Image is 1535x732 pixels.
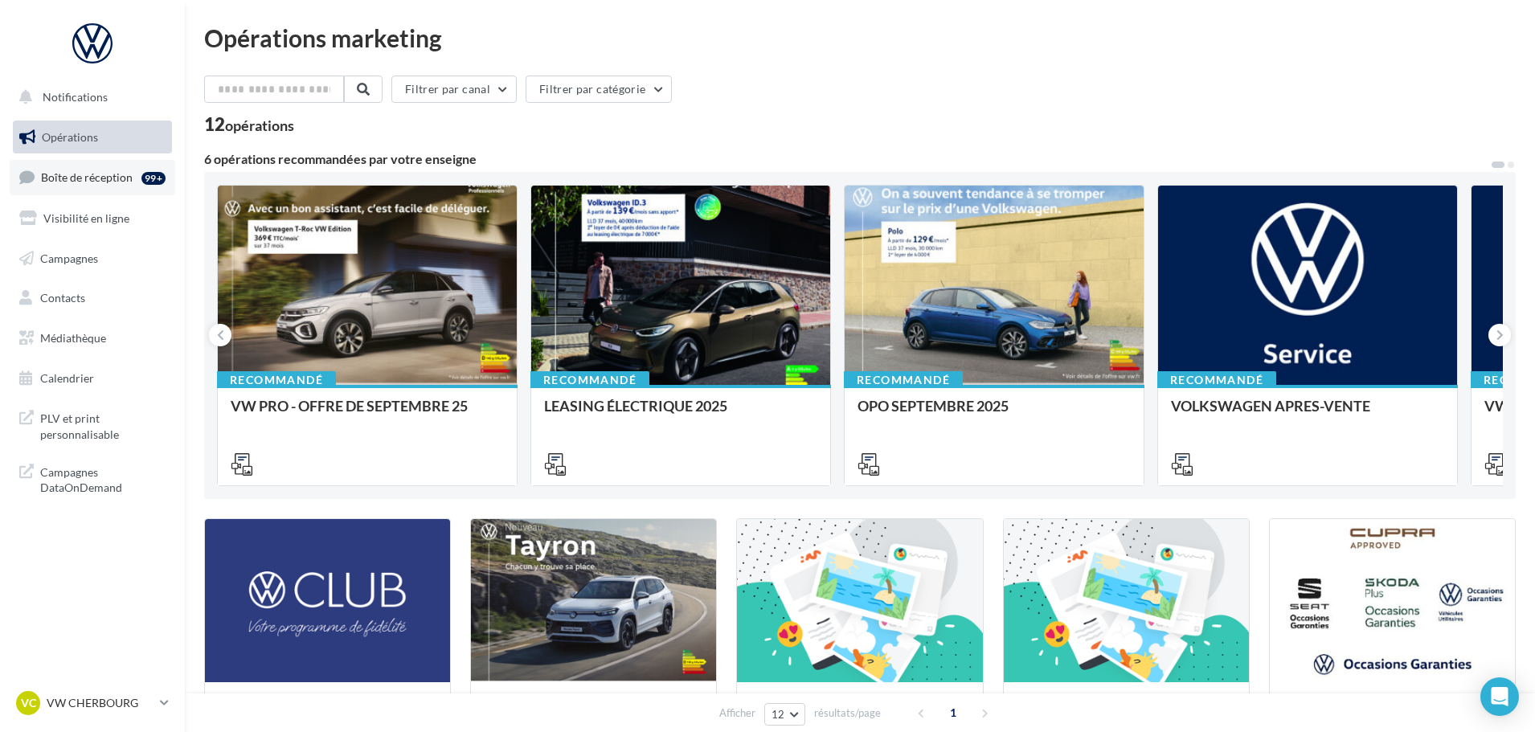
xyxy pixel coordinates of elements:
a: Campagnes DataOnDemand [10,455,175,502]
button: Filtrer par catégorie [526,76,672,103]
a: Médiathèque [10,321,175,355]
div: Recommandé [530,371,649,389]
span: Opérations [42,130,98,144]
a: Boîte de réception99+ [10,160,175,194]
a: PLV et print personnalisable [10,401,175,448]
span: PLV et print personnalisable [40,407,166,442]
span: Calendrier [40,371,94,385]
span: résultats/page [814,705,881,721]
button: Filtrer par canal [391,76,517,103]
div: VW PRO - OFFRE DE SEPTEMBRE 25 [231,398,504,430]
div: 99+ [141,172,166,185]
span: VC [21,695,36,711]
span: 12 [772,708,785,721]
div: 6 opérations recommandées par votre enseigne [204,153,1490,166]
span: Contacts [40,291,85,305]
a: Visibilité en ligne [10,202,175,235]
div: VOLKSWAGEN APRES-VENTE [1171,398,1444,430]
button: 12 [764,703,805,726]
a: Opérations [10,121,175,154]
span: Médiathèque [40,331,106,345]
a: Campagnes [10,242,175,276]
span: 1 [940,700,966,726]
div: Recommandé [844,371,963,389]
div: 12 [204,116,294,133]
span: Boîte de réception [41,170,133,184]
span: Afficher [719,705,755,721]
a: VC VW CHERBOURG [13,688,172,718]
p: VW CHERBOURG [47,695,153,711]
span: Notifications [43,90,108,104]
button: Notifications [10,80,169,114]
span: Campagnes DataOnDemand [40,461,166,496]
span: Visibilité en ligne [43,211,129,225]
div: LEASING ÉLECTRIQUE 2025 [544,398,817,430]
div: Open Intercom Messenger [1480,677,1519,716]
a: Contacts [10,281,175,315]
a: Calendrier [10,362,175,395]
span: Campagnes [40,251,98,264]
div: opérations [225,118,294,133]
div: Recommandé [217,371,336,389]
div: Opérations marketing [204,26,1516,50]
div: OPO SEPTEMBRE 2025 [858,398,1131,430]
div: Recommandé [1157,371,1276,389]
